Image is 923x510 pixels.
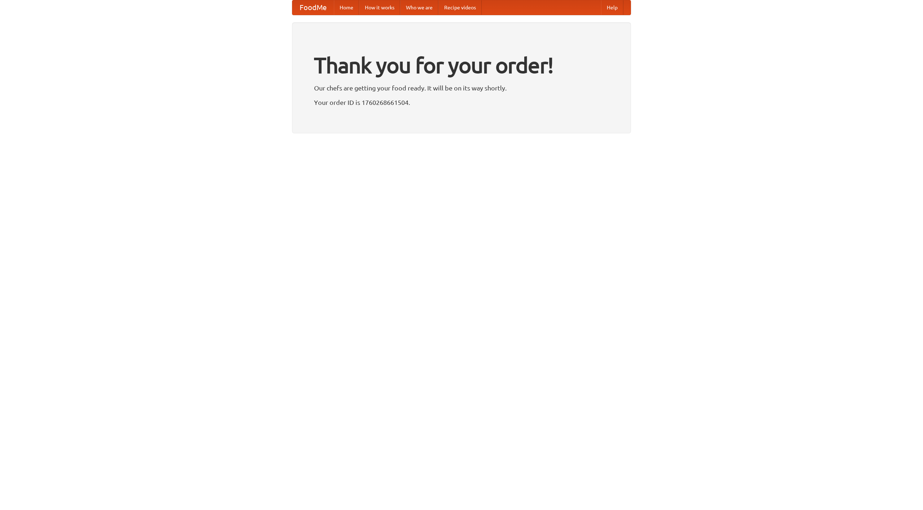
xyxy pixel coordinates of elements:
h1: Thank you for your order! [314,48,609,83]
a: FoodMe [292,0,334,15]
a: Home [334,0,359,15]
a: Who we are [400,0,438,15]
a: How it works [359,0,400,15]
p: Your order ID is 1760268661504. [314,97,609,108]
a: Recipe videos [438,0,482,15]
p: Our chefs are getting your food ready. It will be on its way shortly. [314,83,609,93]
a: Help [601,0,623,15]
